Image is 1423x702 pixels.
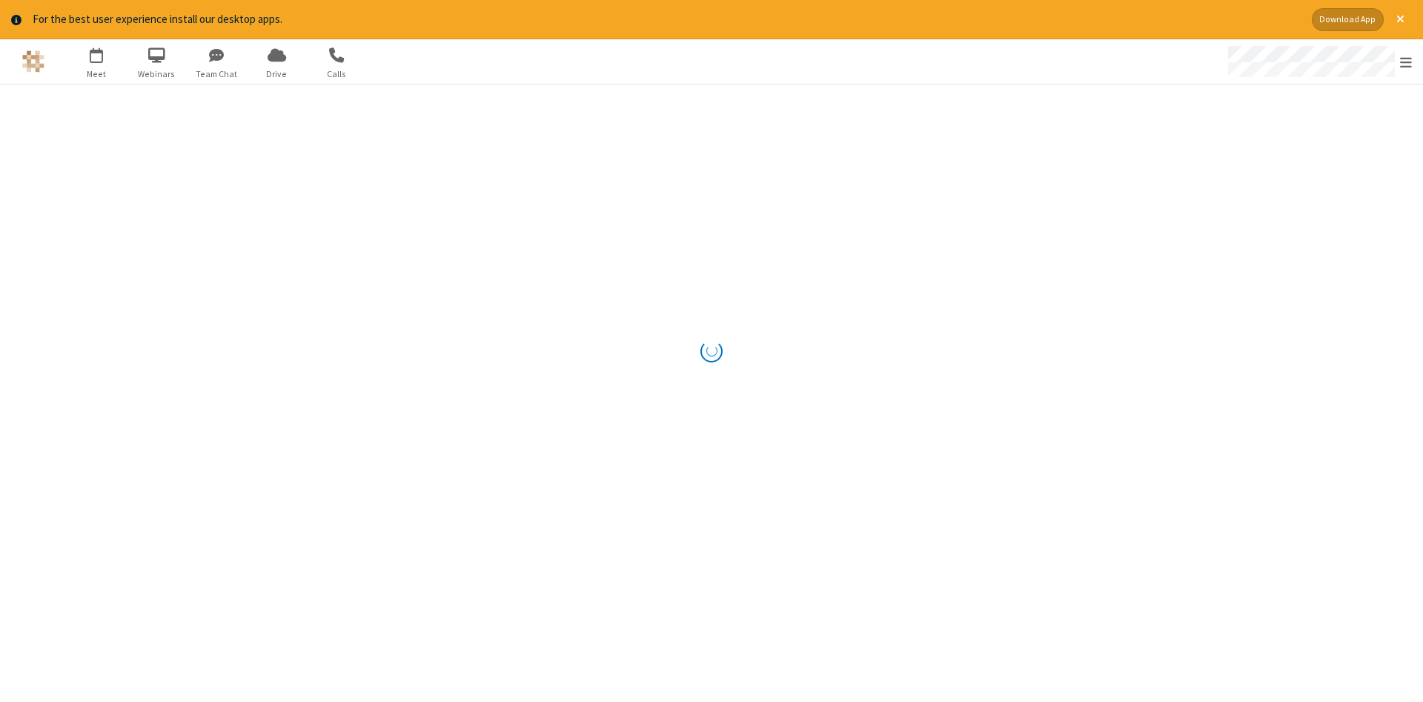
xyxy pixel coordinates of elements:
button: Download App [1312,8,1384,31]
div: For the best user experience install our desktop apps. [33,11,1301,28]
span: Team Chat [189,67,245,81]
span: Meet [69,67,125,81]
div: Open menu [1214,39,1423,84]
button: Close alert [1389,8,1412,31]
img: QA Selenium DO NOT DELETE OR CHANGE [22,50,44,73]
span: Webinars [129,67,185,81]
span: Calls [309,67,365,81]
button: Logo [5,39,61,84]
span: Drive [249,67,305,81]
